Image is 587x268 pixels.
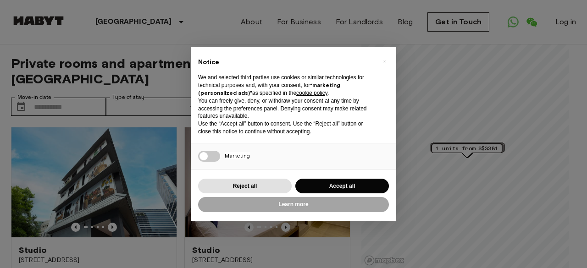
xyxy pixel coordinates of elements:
[198,97,374,120] p: You can freely give, deny, or withdraw your consent at any time by accessing the preferences pane...
[198,179,292,194] button: Reject all
[295,179,389,194] button: Accept all
[383,56,386,67] span: ×
[198,74,374,97] p: We and selected third parties use cookies or similar technologies for technical purposes and, wit...
[198,58,374,67] h2: Notice
[225,152,250,159] span: Marketing
[377,54,392,69] button: Close this notice
[198,120,374,136] p: Use the “Accept all” button to consent. Use the “Reject all” button or close this notice to conti...
[198,197,389,212] button: Learn more
[198,82,340,96] strong: “marketing (personalized ads)”
[296,90,327,96] a: cookie policy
